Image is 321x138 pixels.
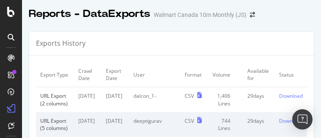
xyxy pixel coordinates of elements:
[279,117,303,124] a: Download
[206,62,243,87] td: Volume
[74,87,101,112] td: [DATE]
[129,112,180,137] td: deeptigurav
[102,112,129,137] td: [DATE]
[206,112,243,137] td: 744 Lines
[29,7,150,21] div: Reports - DataExports
[40,92,70,107] div: URL Export (2 columns)
[74,112,101,137] td: [DATE]
[185,92,194,99] div: CSV
[74,62,101,87] td: Crawl Date
[154,11,246,19] div: Walmart Canada 10m Monthly (JS)
[129,62,180,87] td: User
[206,87,243,112] td: 1,406 Lines
[180,62,206,87] td: Format
[102,62,129,87] td: Export Date
[185,117,194,124] div: CSV
[275,62,307,87] td: Status
[36,39,86,48] div: Exports History
[102,87,129,112] td: [DATE]
[40,117,70,132] div: URL Export (5 columns)
[292,109,313,130] div: Open Intercom Messenger
[243,62,275,87] td: Available for
[36,62,74,87] td: Export Type
[243,87,275,112] td: 29 days
[250,12,255,18] div: arrow-right-arrow-left
[243,112,275,137] td: 29 days
[279,92,303,99] a: Download
[129,87,180,112] td: dalcon_1-.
